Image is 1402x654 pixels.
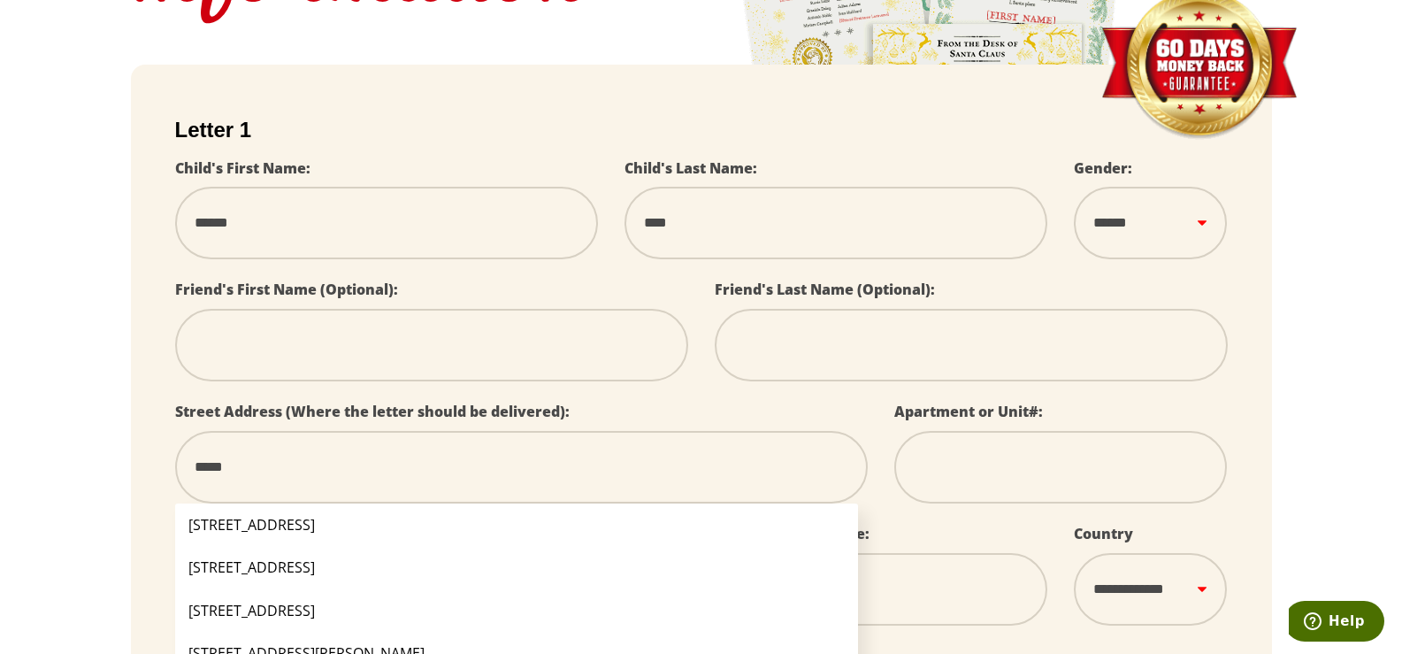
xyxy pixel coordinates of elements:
[175,118,1228,142] h2: Letter 1
[175,280,398,299] label: Friend's First Name (Optional):
[1074,158,1132,178] label: Gender:
[175,504,859,546] li: [STREET_ADDRESS]
[175,402,570,421] label: Street Address (Where the letter should be delivered):
[715,280,935,299] label: Friend's Last Name (Optional):
[624,158,757,178] label: Child's Last Name:
[175,158,310,178] label: Child's First Name:
[1289,601,1384,645] iframe: Opens a widget where you can find more information
[175,546,859,589] li: [STREET_ADDRESS]
[175,589,859,632] li: [STREET_ADDRESS]
[894,402,1043,421] label: Apartment or Unit#:
[1074,524,1133,543] label: Country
